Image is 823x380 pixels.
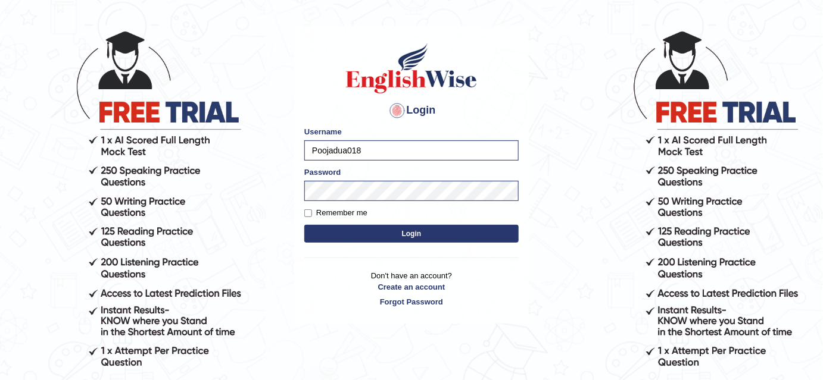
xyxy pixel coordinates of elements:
[304,209,312,217] input: Remember me
[344,42,479,95] img: Logo of English Wise sign in for intelligent practice with AI
[304,167,341,178] label: Password
[304,101,519,120] h4: Login
[304,225,519,243] button: Login
[304,270,519,307] p: Don't have an account?
[304,296,519,307] a: Forgot Password
[304,207,367,219] label: Remember me
[304,281,519,293] a: Create an account
[304,126,342,137] label: Username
